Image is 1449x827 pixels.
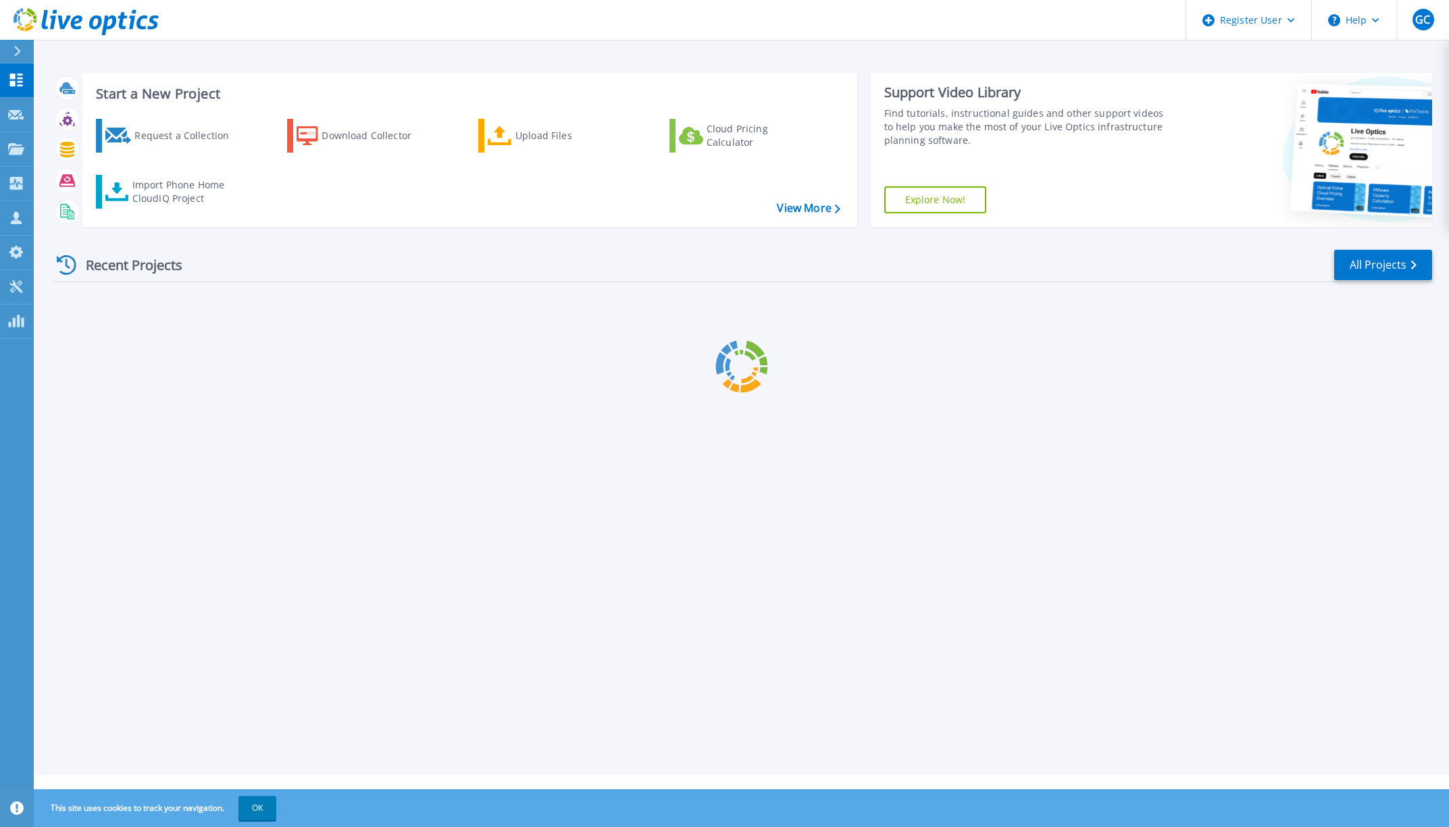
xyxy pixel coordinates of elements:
[52,248,201,282] div: Recent Projects
[515,122,624,149] div: Upload Files
[96,119,247,153] a: Request a Collection
[238,796,276,820] button: OK
[96,86,840,101] h3: Start a New Project
[132,178,238,205] div: Import Phone Home CloudIQ Project
[1334,250,1432,280] a: All Projects
[1415,14,1430,25] span: GC
[707,122,815,149] div: Cloud Pricing Calculator
[478,119,629,153] a: Upload Files
[884,107,1172,147] div: Find tutorials, instructional guides and other support videos to help you make the most of your L...
[322,122,430,149] div: Download Collector
[884,186,987,213] a: Explore Now!
[669,119,820,153] a: Cloud Pricing Calculator
[777,202,840,215] a: View More
[134,122,243,149] div: Request a Collection
[884,84,1172,101] div: Support Video Library
[37,796,276,820] span: This site uses cookies to track your navigation.
[287,119,438,153] a: Download Collector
